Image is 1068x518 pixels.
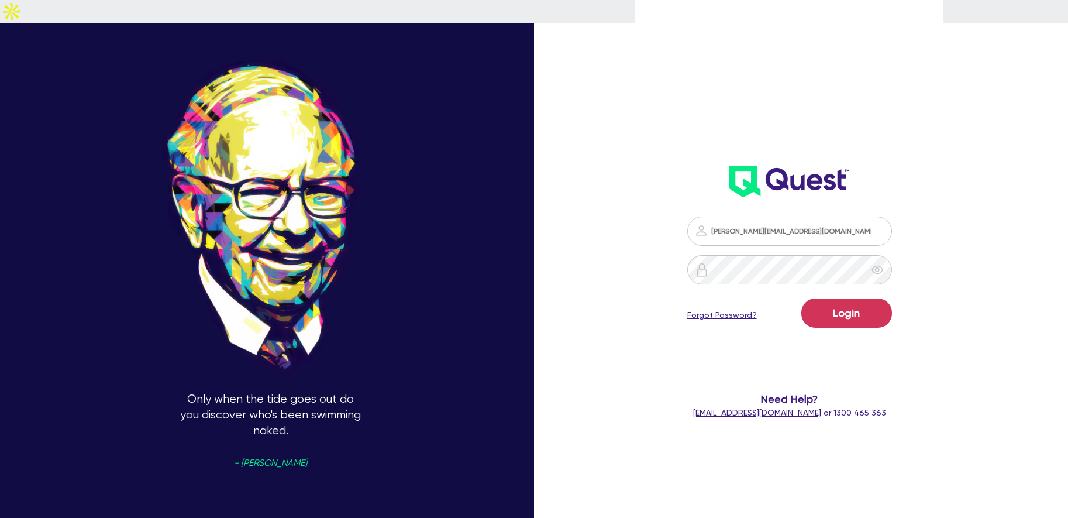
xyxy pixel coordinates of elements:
span: eye [871,264,883,276]
button: Login [801,299,892,328]
img: icon-password [695,263,709,277]
span: - [PERSON_NAME] [234,459,307,468]
span: or 1300 465 363 [693,408,886,417]
span: Need Help? [647,391,932,407]
a: [EMAIL_ADDRESS][DOMAIN_NAME] [693,408,821,417]
img: icon-password [694,224,708,238]
a: Forgot Password? [687,309,757,321]
input: Email address [687,217,892,246]
img: wH2k97JdezQIQAAAABJRU5ErkJggg== [729,166,849,197]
